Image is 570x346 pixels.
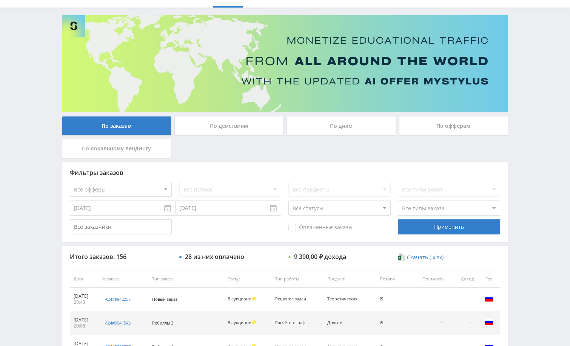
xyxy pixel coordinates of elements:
[288,224,353,231] span: Оплаченные заказы
[252,320,256,324] span: Холд
[448,271,478,288] th: Доход
[74,317,94,323] div: [DATE]
[411,311,448,335] td: —
[228,320,251,325] span: В аукционе
[380,297,407,302] div: iS
[275,297,309,302] div: Решение задач
[411,288,448,311] td: —
[70,253,172,260] div: Итого заказов: 156
[294,253,346,260] div: 9 390,00 ₽ дохода
[376,271,411,288] th: Потоки
[448,288,478,311] td: —
[62,15,508,112] img: Banner
[327,320,361,325] div: Другое
[399,116,508,135] div: По офферам
[398,219,500,234] div: Применить
[484,318,493,327] img: rus.png
[175,116,283,135] div: По действиям
[148,271,224,288] th: Тип заказа
[70,219,172,234] input: Все заказчики
[324,271,376,288] th: Предмет
[62,116,171,135] div: По заказам
[224,271,271,288] th: Статус
[105,320,131,326] div: a24#9941543
[70,271,98,288] th: Дата
[484,294,493,303] img: rus.png
[74,293,94,299] div: [DATE]
[287,116,396,135] div: По дням
[74,323,94,329] div: 20:06
[271,271,324,288] th: Тип работы
[152,296,177,302] span: Новый заказ
[380,320,407,325] div: iS
[478,271,500,288] th: Гео
[252,297,256,300] span: Холд
[185,253,244,260] div: 28 из них оплачено
[327,297,361,302] div: Теоретическая механика
[398,254,443,261] a: Скачать (.xlsx)
[448,311,478,335] td: —
[398,253,404,261] img: xlsx
[228,296,251,302] span: В аукционе
[275,320,309,325] div: Расчётно-графическая работа (РГР)
[62,139,171,158] div: По локальному лендингу
[74,299,94,305] div: 20:43
[98,271,148,288] th: № заказа
[70,169,500,176] div: Фильтры заказов
[152,320,173,326] span: Ребиллы 2
[407,254,444,260] span: Скачать (.xlsx)
[105,296,131,302] div: a24#9942257
[411,271,448,288] th: Стоимость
